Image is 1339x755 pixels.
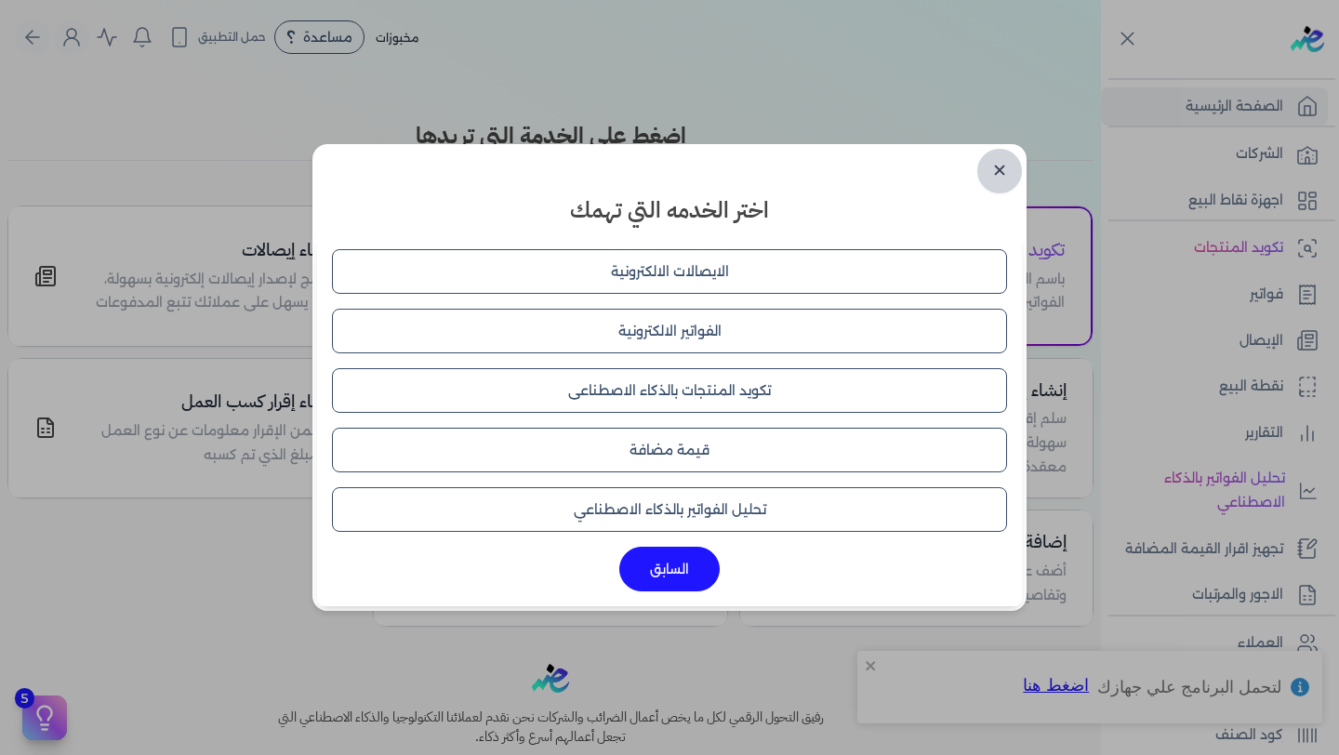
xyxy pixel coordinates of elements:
button: الايصالات الالكترونية [332,249,1007,294]
h3: اختر الخدمه التي تهمك [317,193,1022,227]
button: تكويد المنتجات بالذكاء الاصطناعى [332,368,1007,413]
button: السابق [619,547,720,591]
button: الفواتير الالكترونية [332,309,1007,353]
button: قيمة مضافة [332,428,1007,472]
button: تحليل الفواتير بالذكاء الاصطناعي [332,487,1007,532]
a: ✕ [977,149,1022,193]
